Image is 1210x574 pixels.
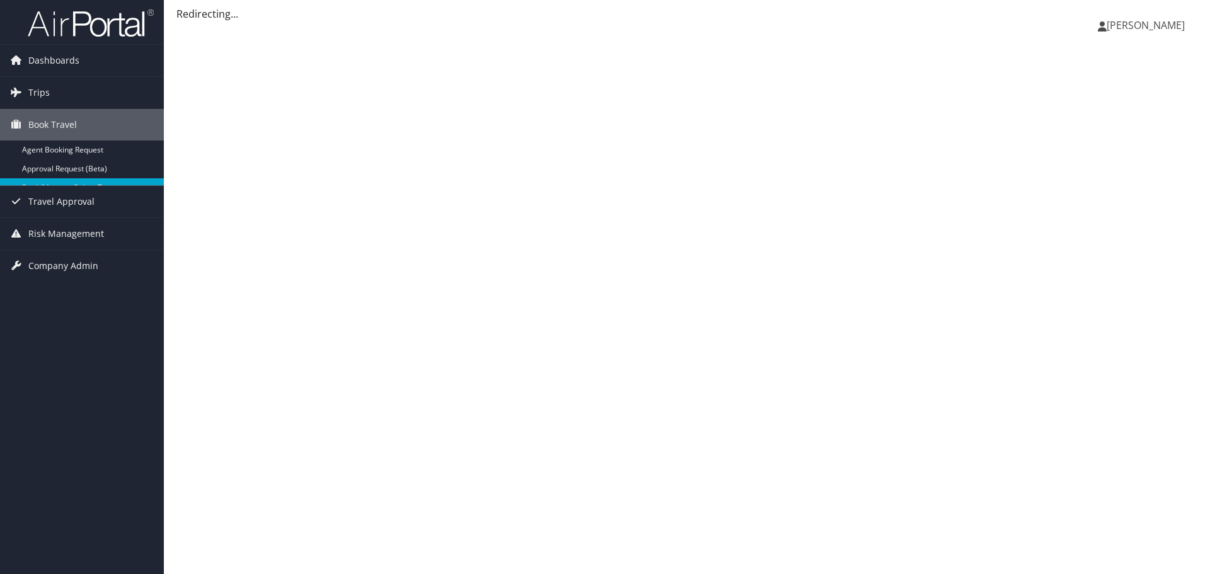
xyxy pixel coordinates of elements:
a: [PERSON_NAME] [1098,6,1197,44]
span: Trips [28,77,50,108]
span: Dashboards [28,45,79,76]
div: Redirecting... [176,6,1197,21]
span: Travel Approval [28,186,95,217]
span: Risk Management [28,218,104,250]
img: airportal-logo.png [28,8,154,38]
span: Book Travel [28,109,77,141]
span: Company Admin [28,250,98,282]
span: [PERSON_NAME] [1107,18,1185,32]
